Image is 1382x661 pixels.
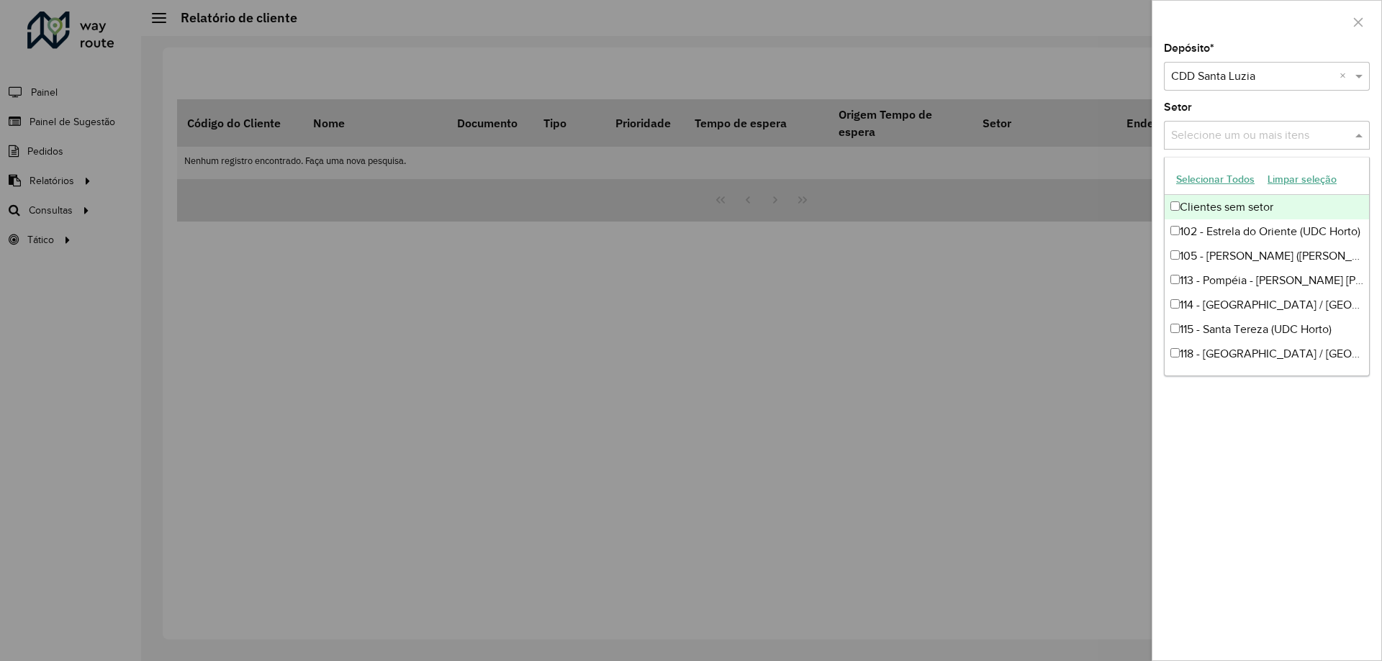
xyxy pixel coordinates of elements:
[1164,40,1214,57] label: Depósito
[1165,293,1369,317] div: 114 - [GEOGRAPHIC_DATA] / [GEOGRAPHIC_DATA] (UDC Horto)
[1165,366,1369,391] div: 120 - Santa Inês (UDC Horto)
[1340,68,1352,85] span: Clear all
[1261,168,1343,191] button: Limpar seleção
[1164,157,1370,376] ng-dropdown-panel: Options list
[1165,195,1369,219] div: Clientes sem setor
[1165,342,1369,366] div: 118 - [GEOGRAPHIC_DATA] / [GEOGRAPHIC_DATA]
[1165,219,1369,244] div: 102 - Estrela do Oriente (UDC Horto)
[1165,268,1369,293] div: 113 - Pompéia - [PERSON_NAME] [PERSON_NAME] (UDC Horto)
[1170,168,1261,191] button: Selecionar Todos
[1165,244,1369,268] div: 105 - [PERSON_NAME] ([PERSON_NAME])
[1164,99,1192,116] label: Setor
[1165,317,1369,342] div: 115 - Santa Tereza (UDC Horto)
